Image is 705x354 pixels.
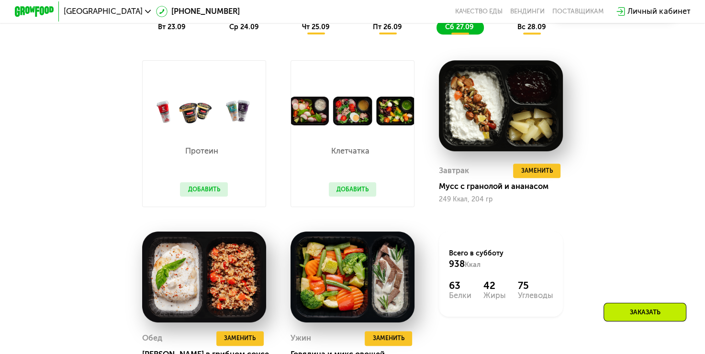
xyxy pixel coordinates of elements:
[439,164,469,178] div: Завтрак
[449,280,471,292] div: 63
[329,147,372,155] p: Клетчатка
[604,303,686,321] div: Заказать
[291,331,311,346] div: Ужин
[365,331,412,346] button: Заменить
[142,331,162,346] div: Обед
[449,249,553,270] div: Всего в субботу
[439,196,563,203] div: 249 Ккал, 204 гр
[329,182,377,197] button: Добавить
[521,166,553,176] span: Заменить
[455,8,503,15] a: Качество еды
[224,333,256,343] span: Заменить
[518,292,553,299] div: Углеводы
[229,23,259,31] span: ср 24.09
[465,261,481,269] span: Ккал
[627,6,690,18] div: Личный кабинет
[483,292,506,299] div: Жиры
[518,280,553,292] div: 75
[483,280,506,292] div: 42
[449,259,465,269] span: 938
[439,182,571,191] div: Мусс с гранолой и ананасом
[373,23,402,31] span: пт 26.09
[510,8,545,15] a: Вендинги
[180,182,228,197] button: Добавить
[513,164,560,178] button: Заменить
[216,331,264,346] button: Заменить
[449,292,471,299] div: Белки
[445,23,474,31] span: сб 27.09
[64,8,143,15] span: [GEOGRAPHIC_DATA]
[373,333,404,343] span: Заменить
[156,6,240,18] a: [PHONE_NUMBER]
[302,23,330,31] span: чт 25.09
[552,8,604,15] div: поставщикам
[180,147,223,155] p: Протеин
[517,23,546,31] span: вс 28.09
[158,23,186,31] span: вт 23.09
